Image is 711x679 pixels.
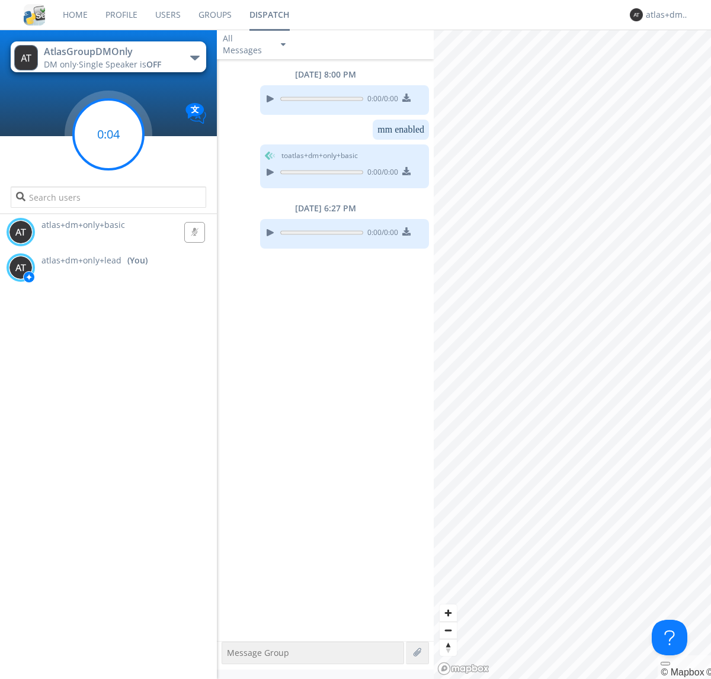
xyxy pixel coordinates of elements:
[217,69,434,81] div: [DATE] 8:00 PM
[127,255,148,266] div: (You)
[402,94,411,102] img: download media button
[281,43,286,46] img: caret-down-sm.svg
[41,255,121,266] span: atlas+dm+only+lead
[79,59,161,70] span: Single Speaker is
[9,256,33,279] img: 373638.png
[646,9,690,21] div: atlas+dm+only+lead
[440,622,457,639] span: Zoom out
[11,41,206,72] button: AtlasGroupDMOnlyDM only·Single Speaker isOFF
[440,604,457,622] button: Zoom in
[402,227,411,236] img: download media button
[11,186,206,208] input: Search users
[440,639,457,656] span: Reset bearing to north
[437,662,489,675] a: Mapbox logo
[363,227,398,240] span: 0:00 / 0:00
[363,94,398,107] span: 0:00 / 0:00
[440,639,457,656] button: Reset bearing to north
[223,33,270,56] div: All Messages
[661,662,670,665] button: Toggle attribution
[630,8,643,21] img: 373638.png
[14,45,38,70] img: 373638.png
[281,150,358,161] span: to atlas+dm+only+basic
[652,620,687,655] iframe: Toggle Customer Support
[217,202,434,214] div: [DATE] 6:27 PM
[402,167,411,175] img: download media button
[185,103,206,124] img: Translation enabled
[363,167,398,180] span: 0:00 / 0:00
[377,124,424,135] dc-p: mm enabled
[24,4,45,25] img: cddb5a64eb264b2086981ab96f4c1ba7
[661,667,704,677] a: Mapbox
[440,622,457,639] button: Zoom out
[9,220,33,244] img: 373638.png
[146,59,161,70] span: OFF
[44,45,177,59] div: AtlasGroupDMOnly
[44,59,177,70] div: DM only ·
[41,219,125,230] span: atlas+dm+only+basic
